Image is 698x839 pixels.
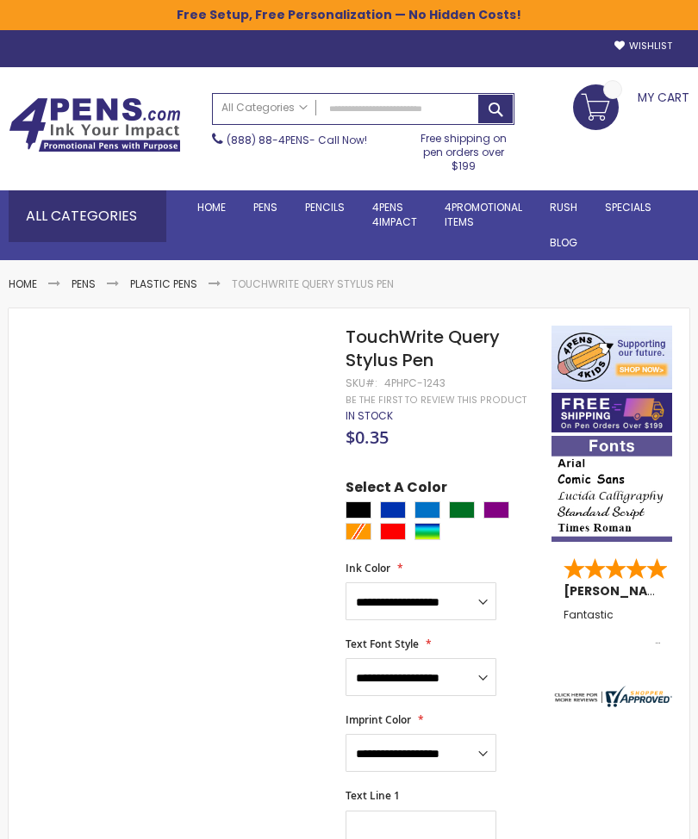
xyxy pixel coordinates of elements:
a: Plastic Pens [130,277,197,291]
span: - Call Now! [227,133,367,147]
span: Rush [550,200,577,214]
a: 4PROMOTIONALITEMS [431,190,536,239]
span: Pencils [305,200,345,214]
span: Text Font Style [346,637,419,651]
strong: SKU [346,376,377,390]
span: Pens [253,200,277,214]
span: 4Pens 4impact [372,200,417,228]
a: Specials [591,190,665,225]
span: [PERSON_NAME] [564,582,677,600]
div: Purple [483,501,509,519]
span: 4PROMOTIONAL ITEMS [445,200,522,228]
div: Black [346,501,371,519]
img: font-personalization-examples [552,436,672,542]
div: All Categories [9,190,166,242]
span: Text Line 1 [346,788,400,803]
span: Specials [605,200,651,214]
span: $0.35 [346,426,389,449]
img: Free shipping on orders over $199 [552,393,672,432]
a: Wishlist [614,40,672,53]
a: 4pens.com certificate URL [552,696,672,711]
a: Be the first to review this product [346,394,527,407]
a: Pens [72,277,96,291]
a: Pens [240,190,291,225]
div: 4PHPC-1243 [384,376,446,390]
div: Blue Light [414,501,440,519]
a: Blog [536,226,591,260]
img: 4pens 4 kids [552,326,672,389]
span: Select A Color [346,478,447,501]
span: Ink Color [346,561,390,575]
a: Home [184,190,240,225]
a: Pencils [291,190,358,225]
a: Home [9,277,37,291]
a: 4Pens4impact [358,190,431,239]
div: Availability [346,409,393,423]
img: 4pens.com widget logo [552,686,672,707]
div: Blue [380,501,406,519]
span: Home [197,200,226,214]
a: (888) 88-4PENS [227,133,309,147]
div: Green [449,501,475,519]
div: Free shipping on pen orders over $199 [412,125,514,174]
span: TouchWrite Query Stylus Pen [346,325,500,372]
a: Rush [536,190,591,225]
img: 4Pens Custom Pens and Promotional Products [9,97,181,152]
a: All Categories [213,94,316,122]
span: All Categories [221,101,308,115]
span: Imprint Color [346,712,411,727]
li: TouchWrite Query Stylus Pen [232,277,394,291]
div: Fantastic [564,609,660,646]
span: Blog [550,235,577,250]
span: In stock [346,408,393,423]
div: Assorted [414,523,440,540]
div: Red [380,523,406,540]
